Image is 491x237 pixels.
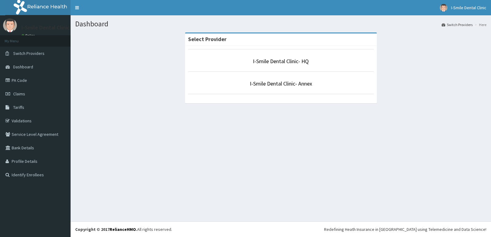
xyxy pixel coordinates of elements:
span: Claims [13,91,25,97]
img: User Image [3,18,17,32]
strong: Select Provider [188,36,226,43]
div: Redefining Heath Insurance in [GEOGRAPHIC_DATA] using Telemedicine and Data Science! [324,226,486,232]
span: Dashboard [13,64,33,70]
a: I-Smile Dental Clinic- Annex [250,80,312,87]
li: Here [473,22,486,27]
strong: Copyright © 2017 . [75,227,137,232]
a: RelianceHMO [110,227,136,232]
img: User Image [440,4,447,12]
footer: All rights reserved. [71,221,491,237]
a: Online [21,33,36,38]
p: I-Smile Dental Clinic [21,25,70,30]
a: I-Smile Dental Clinic- HQ [253,58,309,65]
a: Switch Providers [442,22,473,27]
span: Tariffs [13,105,24,110]
h1: Dashboard [75,20,486,28]
span: Switch Providers [13,51,44,56]
span: I-Smile Dental Clinic [451,5,486,10]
